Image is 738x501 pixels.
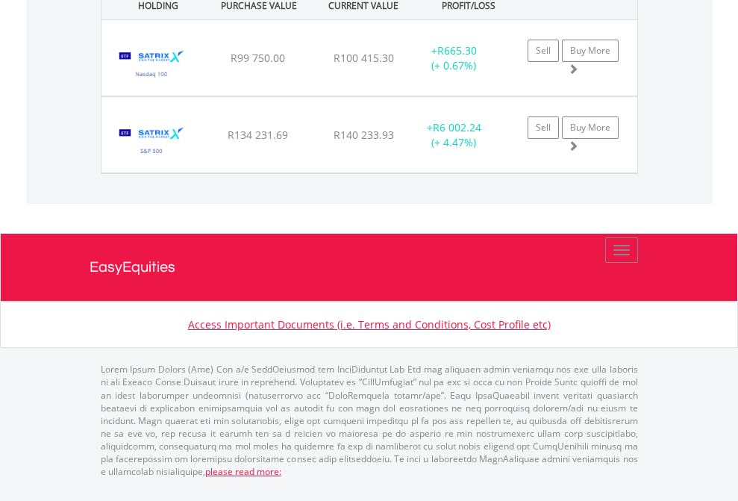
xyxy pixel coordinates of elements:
span: R100 415.30 [334,51,394,65]
img: EQU.ZA.STXNDQ.png [109,39,195,92]
span: R134 231.69 [228,128,288,142]
a: please read more: [205,465,281,478]
img: EQU.ZA.STX500.png [109,116,195,169]
a: Buy More [562,40,619,62]
a: Buy More [562,116,619,139]
a: Sell [528,116,559,139]
a: Access Important Documents (i.e. Terms and Conditions, Cost Profile etc) [188,317,551,332]
div: + (+ 0.67%) [407,43,501,73]
div: + (+ 4.47%) [407,120,501,150]
span: R140 233.93 [334,128,394,142]
span: R99 750.00 [231,51,285,65]
p: Lorem Ipsum Dolors (Ame) Con a/e SeddOeiusmod tem InciDiduntut Lab Etd mag aliquaen admin veniamq... [101,363,638,478]
span: R665.30 [437,43,477,57]
a: EasyEquities [90,234,649,301]
span: R6 002.24 [433,120,481,134]
a: Sell [528,40,559,62]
